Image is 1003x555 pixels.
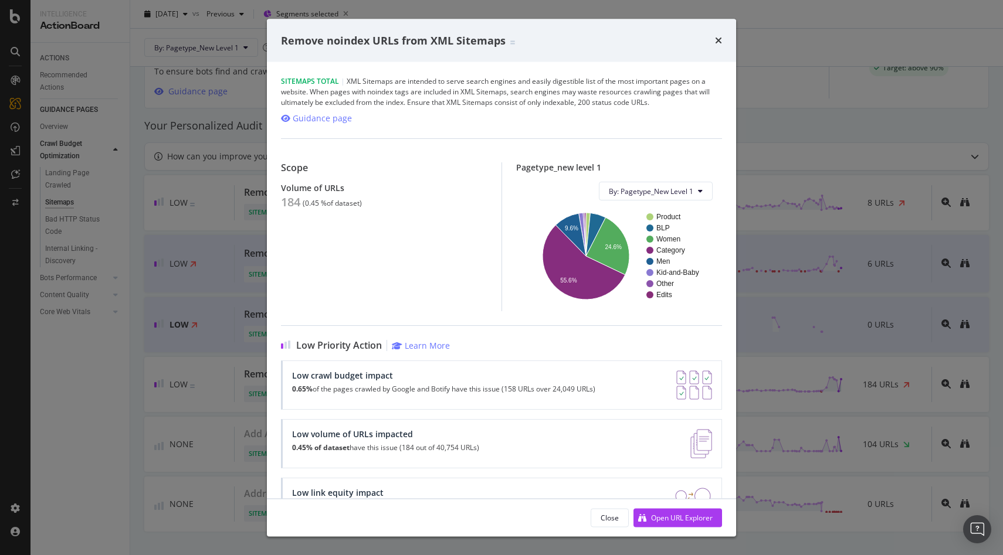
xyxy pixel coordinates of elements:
[292,385,595,393] p: of the pages crawled by Google and Botify have this issue (158 URLs over 24,049 URLs)
[292,370,595,380] div: Low crawl budget impact
[633,508,722,527] button: Open URL Explorer
[651,512,713,522] div: Open URL Explorer
[656,213,681,221] text: Product
[405,340,450,351] div: Learn More
[510,40,515,44] img: Equal
[281,76,339,86] span: Sitemaps Total
[656,246,685,254] text: Category
[963,515,991,543] div: Open Intercom Messenger
[656,257,670,265] text: Men
[656,268,699,277] text: Kid-and-Baby
[292,442,350,452] strong: 0.45% of dataset
[560,277,577,284] text: 55.6%
[656,224,670,232] text: BLP
[296,340,382,351] span: Low Priority Action
[281,76,722,108] div: XML Sitemaps are intended to serve search engines and easily digestible list of the most importan...
[526,210,709,302] svg: A chart.
[281,113,352,124] a: Guidance page
[715,33,722,48] div: times
[392,340,450,351] a: Learn More
[292,444,479,452] p: have this issue (184 out of 40,754 URLs)
[656,291,672,299] text: Edits
[591,508,629,527] button: Close
[676,370,712,400] img: AY0oso9MOvYAAAAASUVORK5CYII=
[281,33,506,47] span: Remove noindex URLs from XML Sitemaps
[293,113,352,124] div: Guidance page
[303,199,362,207] div: ( 0.45 % of dataset )
[281,183,487,193] div: Volume of URLs
[341,76,345,86] span: |
[281,195,300,209] div: 184
[656,235,680,243] text: Women
[267,19,736,536] div: modal
[565,224,578,231] text: 9.6%
[516,162,723,172] div: Pagetype_new level 1
[292,429,479,439] div: Low volume of URLs impacted
[292,488,491,498] div: Low link equity impact
[281,162,487,173] div: Scope
[675,488,712,517] img: DDxVyA23.png
[599,182,713,200] button: By: Pagetype_New Level 1
[601,512,619,522] div: Close
[609,186,693,196] span: By: Pagetype_New Level 1
[292,384,313,394] strong: 0.65%
[690,429,712,458] img: e5DMFwAAAABJRU5ErkJggg==
[605,243,621,250] text: 24.6%
[656,280,674,288] text: Other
